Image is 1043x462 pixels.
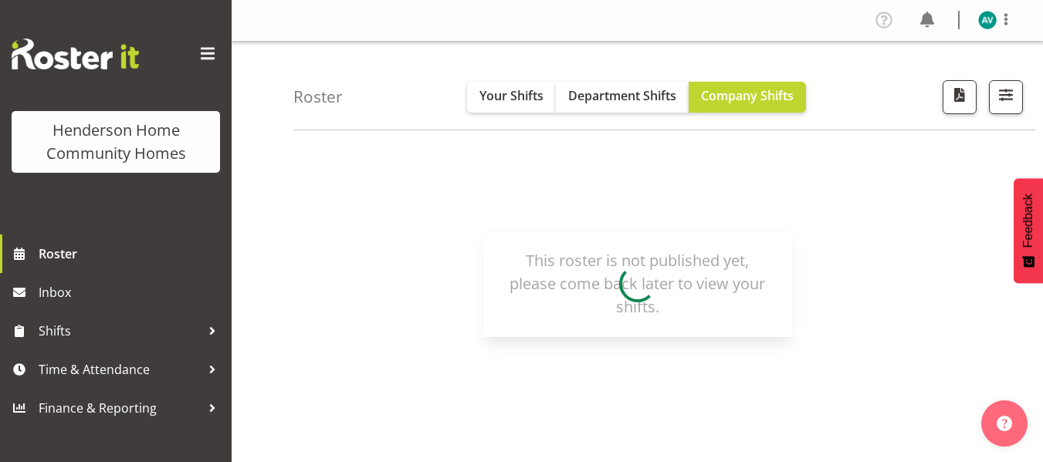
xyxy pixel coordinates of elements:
span: Feedback [1021,194,1035,248]
button: Company Shifts [689,82,806,113]
span: Time & Attendance [39,358,201,381]
button: Download a PDF of the roster according to the set date range. [943,80,977,114]
img: help-xxl-2.png [997,416,1012,431]
span: Department Shifts [568,87,676,104]
h4: Roster [293,88,343,106]
img: asiasiga-vili8528.jpg [978,11,997,29]
button: Department Shifts [556,82,689,113]
button: Feedback - Show survey [1014,178,1043,283]
button: Filter Shifts [989,80,1023,114]
span: Inbox [39,281,224,304]
span: Shifts [39,319,201,342]
span: Roster [39,242,224,265]
span: Company Shifts [701,87,794,104]
button: Your Shifts [467,82,556,113]
img: Rosterit website logo [12,39,139,69]
span: Your Shifts [479,87,544,104]
span: Finance & Reporting [39,396,201,420]
div: Henderson Home Community Homes [27,119,205,165]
